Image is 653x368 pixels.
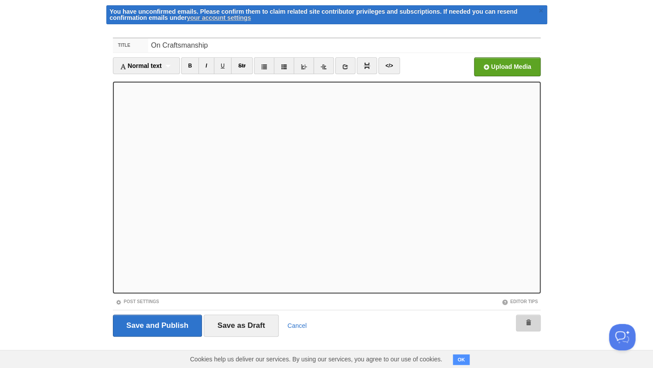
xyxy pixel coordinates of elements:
[187,14,251,21] a: your account settings
[181,57,199,74] a: B
[116,299,159,304] a: Post Settings
[378,57,400,74] a: </>
[502,299,538,304] a: Editor Tips
[204,315,279,337] input: Save as Draft
[181,350,451,368] span: Cookies help us deliver our services. By using our services, you agree to our use of cookies.
[609,324,635,350] iframe: Help Scout Beacon - Open
[113,315,202,337] input: Save and Publish
[453,354,470,365] button: OK
[120,62,162,69] span: Normal text
[198,57,214,74] a: I
[287,322,307,329] a: Cancel
[537,5,545,16] a: ×
[113,38,149,53] label: Title
[231,57,253,74] a: Str
[238,63,246,69] del: Str
[110,8,518,21] span: You have unconfirmed emails. Please confirm them to claim related site contributor privileges and...
[214,57,232,74] a: U
[364,63,370,69] img: pagebreak-icon.png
